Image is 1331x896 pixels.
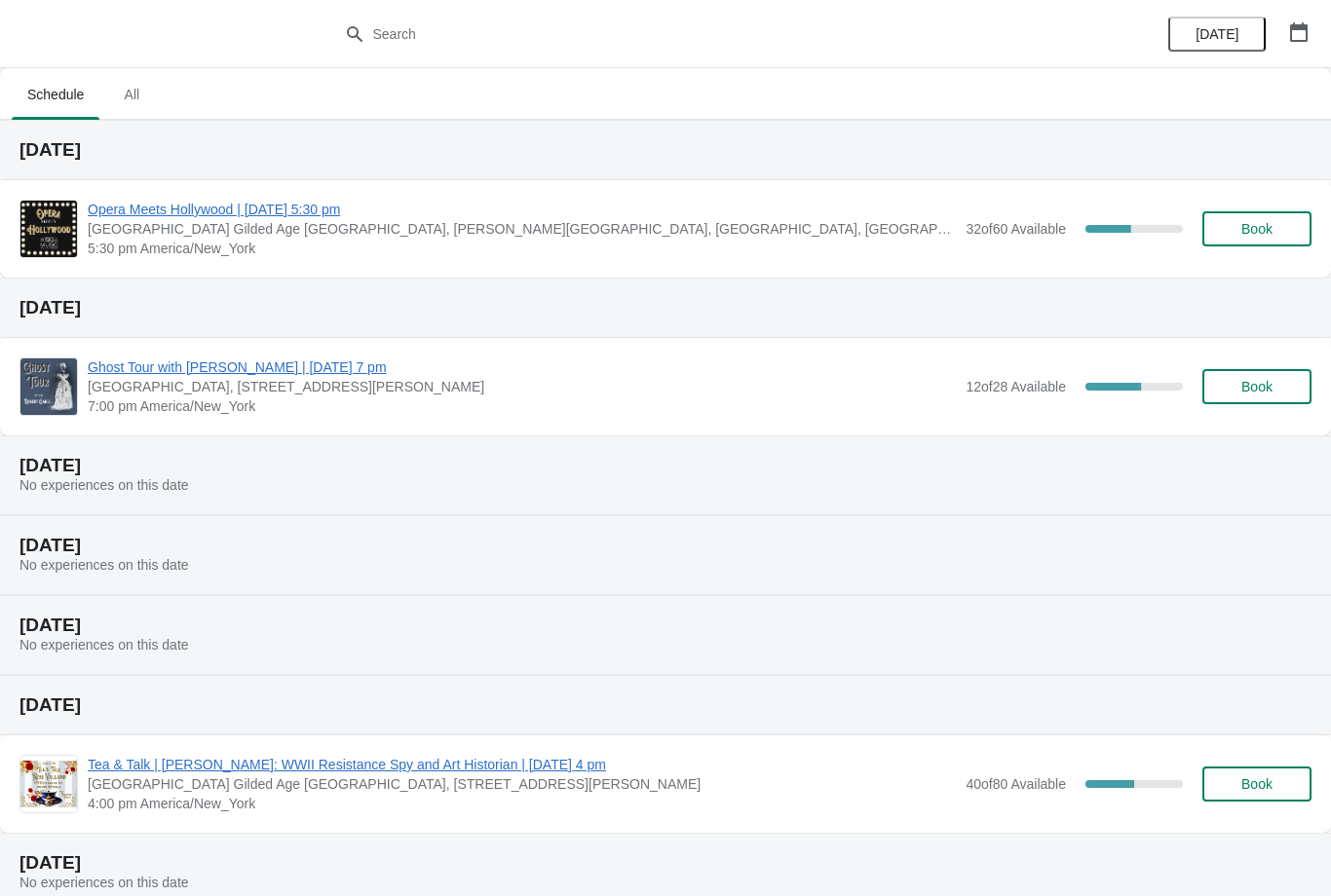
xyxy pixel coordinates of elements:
[88,219,956,239] span: [GEOGRAPHIC_DATA] Gilded Age [GEOGRAPHIC_DATA], [PERSON_NAME][GEOGRAPHIC_DATA], [GEOGRAPHIC_DATA]...
[19,616,1312,635] h2: [DATE]
[19,298,1312,317] h2: [DATE]
[966,379,1066,394] span: 12 of 28 Available
[88,396,956,416] span: 7:00 pm America/New_York
[20,761,77,808] img: Tea & Talk | Rose Valland: WWII Resistance Spy and Art Historian | August 26 at 4 pm | Ventfort H...
[966,776,1066,792] span: 40 of 80 Available
[20,358,77,415] img: Ghost Tour with Robert Oakes | Friday, August 22 at 7 pm | Ventfort Hall, 104 Walker St., Lenox, ...
[966,221,1066,237] span: 32 of 60 Available
[19,456,1312,475] h2: [DATE]
[19,853,1312,873] h2: [DATE]
[19,477,189,493] span: No experiences on this date
[1202,369,1312,404] button: Book
[1168,17,1266,52] button: [DATE]
[19,557,189,573] span: No experiences on this date
[107,77,156,112] span: All
[1241,776,1273,792] span: Book
[19,536,1312,555] h2: [DATE]
[20,201,77,257] img: Opera Meets Hollywood | Thursday, August 21 at 5:30 pm | Ventfort Hall Gilded Age Mansion & Museu...
[88,794,956,813] span: 4:00 pm America/New_York
[88,774,956,794] span: [GEOGRAPHIC_DATA] Gilded Age [GEOGRAPHIC_DATA], [STREET_ADDRESS][PERSON_NAME]
[88,755,956,774] span: Tea & Talk | [PERSON_NAME]: WWII Resistance Spy and Art Historian | [DATE] 4 pm
[1202,211,1312,246] button: Book
[88,377,956,396] span: [GEOGRAPHIC_DATA], [STREET_ADDRESS][PERSON_NAME]
[19,695,1312,715] h2: [DATE]
[19,875,189,890] span: No experiences on this date
[1196,26,1238,42] span: [DATE]
[88,239,956,258] span: 5:30 pm America/New_York
[372,17,999,52] input: Search
[1241,379,1273,394] span: Book
[1202,766,1312,802] button: Book
[1241,221,1273,237] span: Book
[88,357,956,377] span: Ghost Tour with [PERSON_NAME] | [DATE] 7 pm
[12,77,99,112] span: Schedule
[19,140,1312,160] h2: [DATE]
[88,200,956,219] span: Opera Meets Hollywood | [DATE] 5:30 pm
[19,637,189,653] span: No experiences on this date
